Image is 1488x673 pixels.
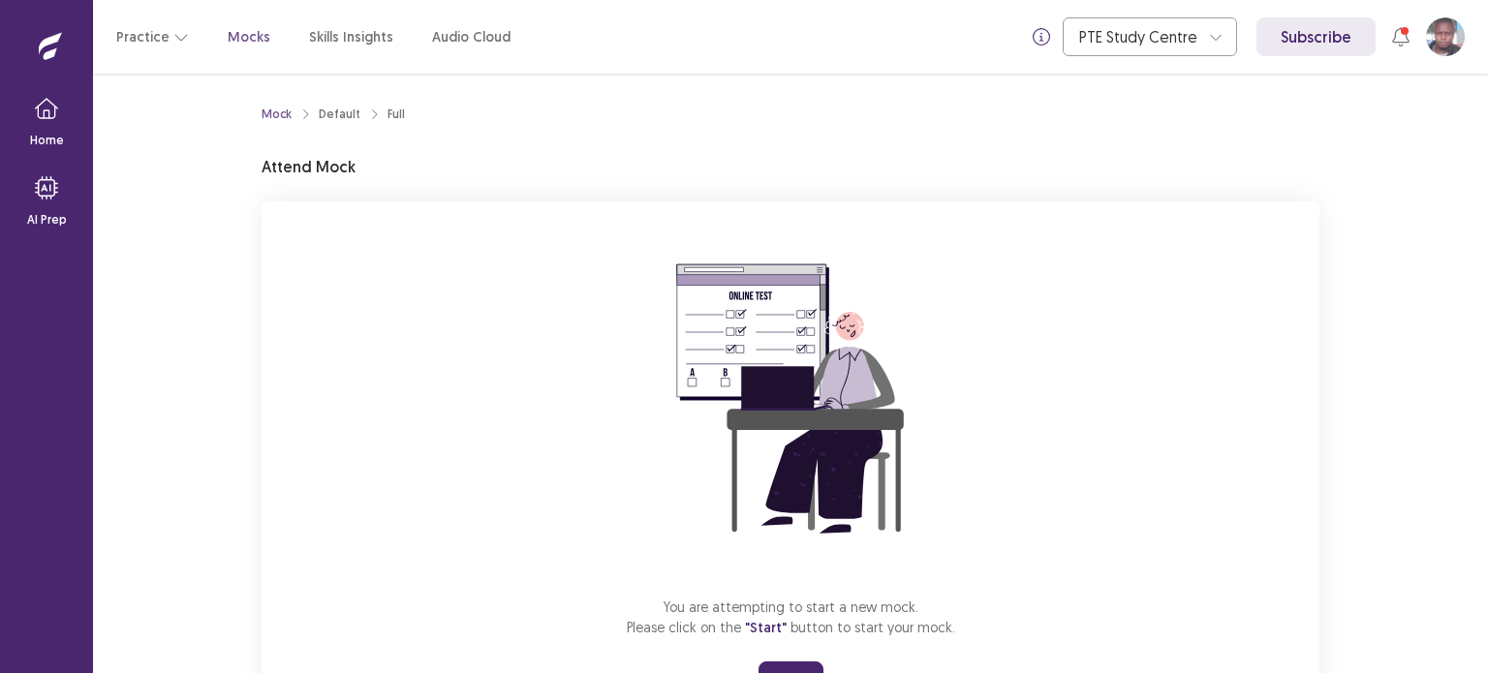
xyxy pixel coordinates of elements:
[387,106,405,123] div: Full
[1256,17,1376,56] a: Subscribe
[30,132,64,149] p: Home
[1024,19,1059,54] button: info
[627,597,955,638] p: You are attempting to start a new mock. Please click on the button to start your mock.
[27,211,67,229] p: AI Prep
[1079,18,1199,55] div: PTE Study Centre
[616,225,965,573] img: attend-mock
[262,106,405,123] nav: breadcrumb
[262,155,356,178] p: Attend Mock
[1426,17,1465,56] button: User Profile Image
[745,619,787,636] span: "Start"
[262,106,292,123] a: Mock
[309,27,393,47] a: Skills Insights
[116,19,189,54] button: Practice
[432,27,511,47] a: Audio Cloud
[319,106,360,123] div: Default
[228,27,270,47] a: Mocks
